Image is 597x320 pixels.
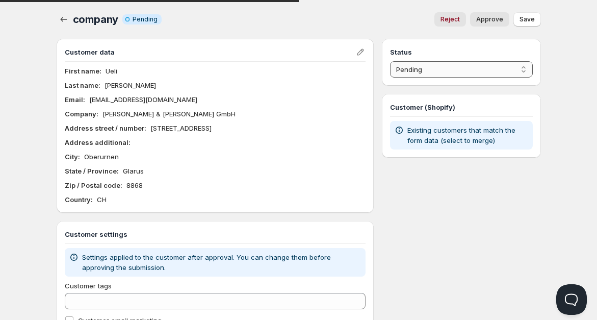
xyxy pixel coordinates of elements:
[65,67,101,75] b: First name :
[97,194,107,205] p: CH
[65,195,93,204] b: Country :
[520,15,535,23] span: Save
[434,12,466,27] button: Reject
[65,138,131,146] b: Address additional :
[126,180,143,190] p: 8868
[470,12,509,27] button: Approve
[133,15,158,23] span: Pending
[407,125,528,145] p: Existing customers that match the form data (select to merge)
[390,102,532,112] h3: Customer (Shopify)
[65,47,356,57] h3: Customer data
[65,167,119,175] b: State / Province :
[390,47,532,57] h3: Status
[89,94,197,105] p: [EMAIL_ADDRESS][DOMAIN_NAME]
[82,252,362,273] p: Settings applied to the customer after approval. You can change them before approving the submiss...
[65,229,366,239] h3: Customer settings
[150,123,212,133] p: [STREET_ADDRESS]
[353,45,368,59] button: Edit
[102,109,236,119] p: [PERSON_NAME] & [PERSON_NAME] GmbH
[84,152,119,162] p: Oberurnen
[106,66,117,76] p: Ueli
[440,15,460,23] span: Reject
[556,284,587,315] iframe: Help Scout Beacon - Open
[65,153,80,161] b: City :
[65,124,146,132] b: Address street / number :
[123,166,144,176] p: Glarus
[513,12,541,27] button: Save
[65,95,85,104] b: Email :
[65,282,112,290] span: Customer tags
[105,80,156,90] p: [PERSON_NAME]
[65,81,100,89] b: Last name :
[73,13,119,26] span: company
[476,15,503,23] span: Approve
[65,110,98,118] b: Company :
[65,181,122,189] b: Zip / Postal code :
